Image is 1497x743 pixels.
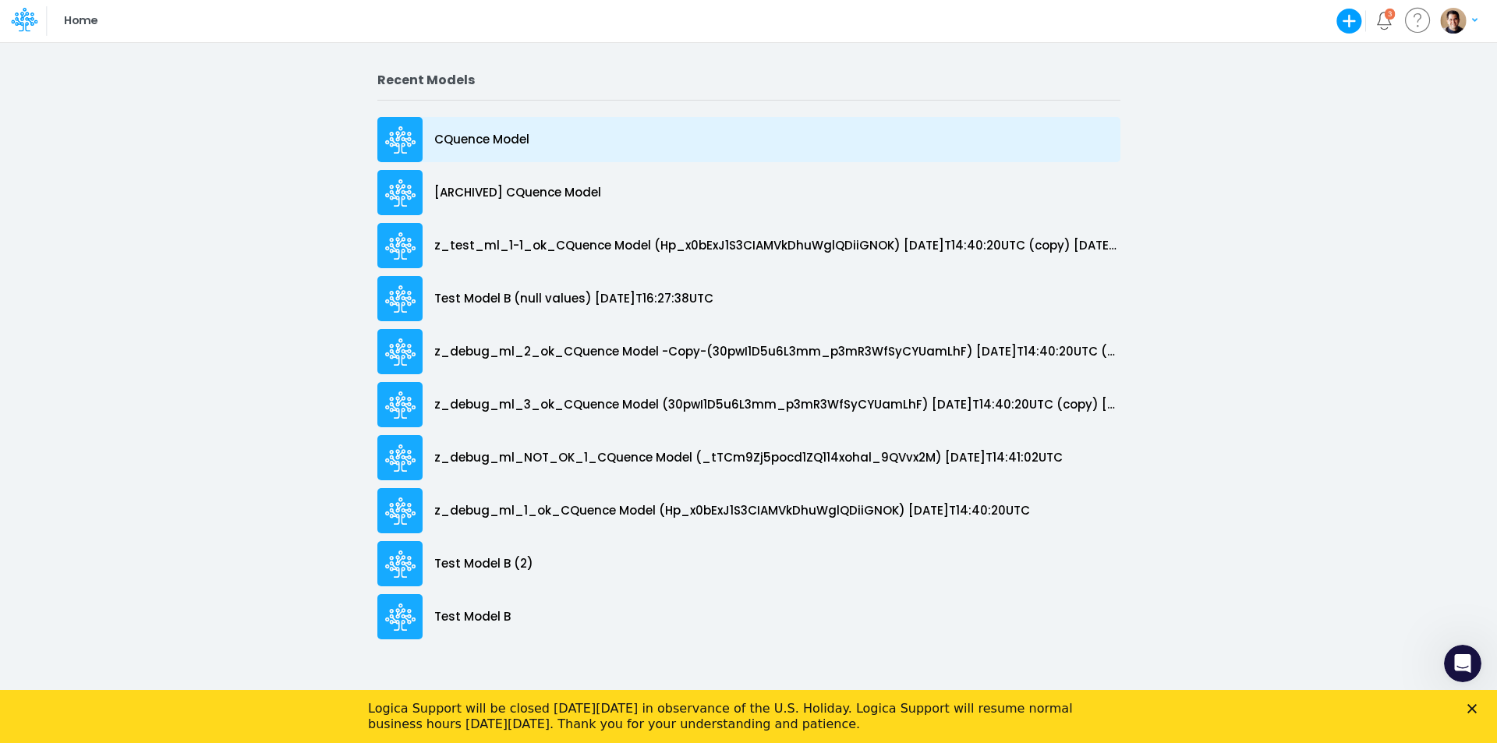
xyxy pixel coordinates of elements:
[1444,645,1481,682] iframe: Intercom live chat
[377,219,1120,272] a: z_test_ml_1-1_ok_CQuence Model (Hp_x0bExJ1S3CIAMVkDhuWglQDiiGNOK) [DATE]T14:40:20UTC (copy) [DATE...
[434,131,529,149] p: CQuence Model
[377,378,1120,431] a: z_debug_ml_3_ok_CQuence Model (30pwI1D5u6L3mm_p3mR3WfSyCYUamLhF) [DATE]T14:40:20UTC (copy) [DATE]...
[1467,14,1483,23] div: Close
[377,537,1120,590] a: Test Model B (2)
[434,343,1120,361] p: z_debug_ml_2_ok_CQuence Model -Copy-(30pwI1D5u6L3mm_p3mR3WfSyCYUamLhF) [DATE]T14:40:20UTC (copy) ...
[377,272,1120,325] a: Test Model B (null values) [DATE]T16:27:38UTC
[368,11,1104,42] div: Logica Support will be closed [DATE][DATE] in observance of the U.S. Holiday. Logica Support will...
[377,73,1120,87] h2: Recent Models
[434,184,601,202] p: [ARCHIVED] CQuence Model
[434,555,533,573] p: Test Model B (2)
[434,608,511,626] p: Test Model B
[377,431,1120,484] a: z_debug_ml_NOT_OK_1_CQuence Model (_tTCm9Zj5pocd1ZQ114xohal_9QVvx2M) [DATE]T14:41:02UTC
[1375,12,1393,30] a: Notifications
[434,502,1030,520] p: z_debug_ml_1_ok_CQuence Model (Hp_x0bExJ1S3CIAMVkDhuWglQDiiGNOK) [DATE]T14:40:20UTC
[377,325,1120,378] a: z_debug_ml_2_ok_CQuence Model -Copy-(30pwI1D5u6L3mm_p3mR3WfSyCYUamLhF) [DATE]T14:40:20UTC (copy) ...
[377,113,1120,166] a: CQuence Model
[377,590,1120,643] a: Test Model B
[434,237,1120,255] p: z_test_ml_1-1_ok_CQuence Model (Hp_x0bExJ1S3CIAMVkDhuWglQDiiGNOK) [DATE]T14:40:20UTC (copy) [DATE...
[434,396,1120,414] p: z_debug_ml_3_ok_CQuence Model (30pwI1D5u6L3mm_p3mR3WfSyCYUamLhF) [DATE]T14:40:20UTC (copy) [DATE]...
[434,290,713,308] p: Test Model B (null values) [DATE]T16:27:38UTC
[377,484,1120,537] a: z_debug_ml_1_ok_CQuence Model (Hp_x0bExJ1S3CIAMVkDhuWglQDiiGNOK) [DATE]T14:40:20UTC
[64,12,97,30] p: Home
[377,166,1120,219] a: [ARCHIVED] CQuence Model
[434,449,1063,467] p: z_debug_ml_NOT_OK_1_CQuence Model (_tTCm9Zj5pocd1ZQ114xohal_9QVvx2M) [DATE]T14:41:02UTC
[1388,10,1393,17] div: 3 unread items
